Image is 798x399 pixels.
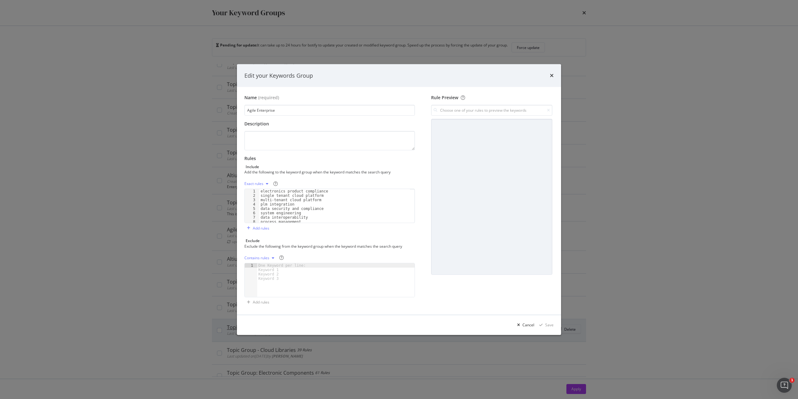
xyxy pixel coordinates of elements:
[244,179,271,189] button: Exact rules
[245,198,259,202] div: 3
[245,263,257,268] div: 1
[245,215,259,220] div: 7
[244,121,415,127] div: Description
[244,182,263,186] div: Exact rules
[550,71,554,80] div: times
[245,193,259,198] div: 2
[237,64,561,335] div: modal
[431,95,552,101] div: Rule Preview
[244,223,269,233] button: Add rules
[244,256,269,260] div: Contains rules
[244,105,415,116] input: Enter a name
[245,202,259,207] div: 4
[790,378,795,383] span: 1
[545,322,554,328] div: Save
[515,320,534,330] button: Cancel
[244,169,414,175] div: Add the following to the keyword group when the keyword matches the search query
[537,320,554,330] button: Save
[257,263,309,281] div: One Keyword per line: Keyword 1 Keyword 2 Keyword 3
[244,155,415,162] div: Rules
[244,243,414,249] div: Exclude the following from the keyword group when the keyword matches the search query
[253,226,269,231] div: Add rules
[244,253,277,263] button: Contains rules
[245,189,259,193] div: 1
[777,378,792,393] iframe: Intercom live chat
[246,164,259,169] div: Include
[245,211,259,215] div: 6
[246,238,260,243] div: Exclude
[253,299,269,305] div: Add rules
[244,95,257,101] div: Name
[245,220,259,224] div: 8
[244,297,269,307] button: Add rules
[522,322,534,328] div: Cancel
[245,207,259,211] div: 5
[258,95,279,101] span: (required)
[431,105,552,116] input: Choose one of your rules to preview the keywords
[244,71,313,80] div: Edit your Keywords Group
